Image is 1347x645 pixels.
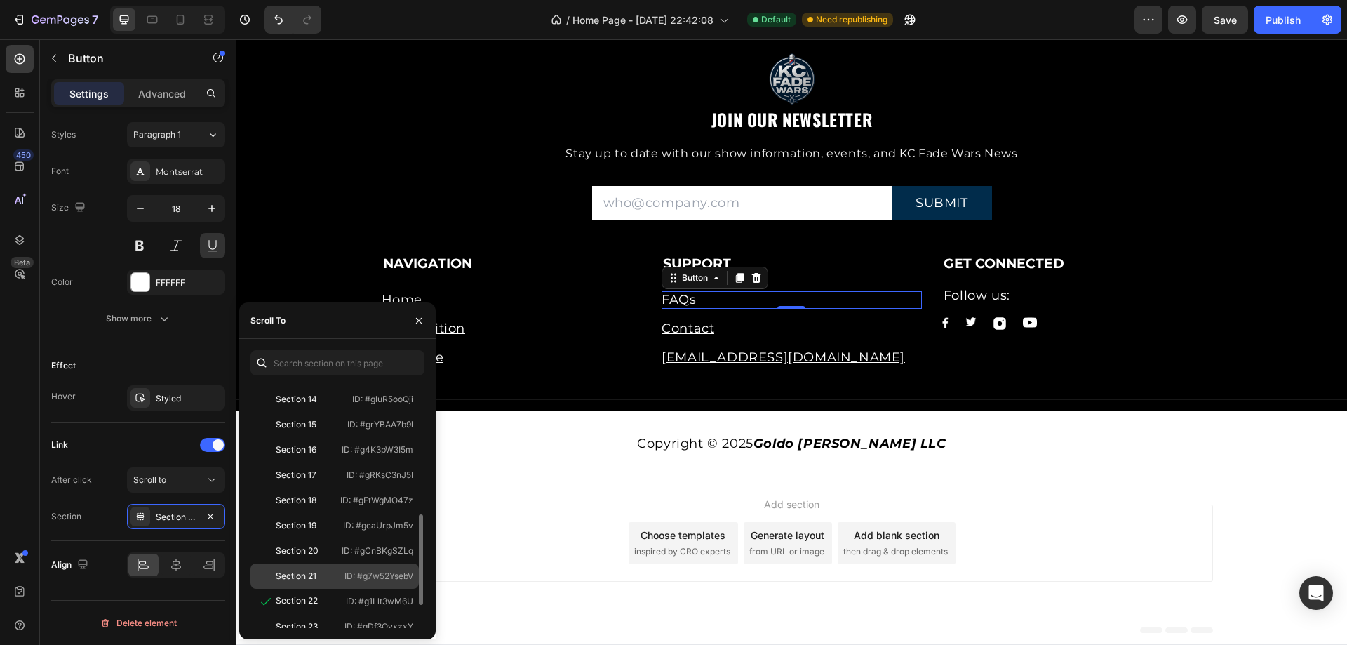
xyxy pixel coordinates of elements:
[156,511,196,524] div: Section 22
[786,278,800,288] img: Alt Image
[342,545,413,557] p: ID: #gCnBKgSZLq
[443,232,474,245] div: Button
[51,439,68,451] div: Link
[51,556,91,575] div: Align
[347,469,413,481] p: ID: #gRKsC3nJ5I
[425,310,669,327] button: <p>kcfadewars@gmail.com</p>
[514,488,588,503] div: Generate layout
[276,494,316,507] div: Section 18
[707,248,965,265] p: Follow us:
[276,469,316,481] div: Section 17
[106,312,171,326] div: Show more
[425,281,478,298] a: Contact
[51,390,76,403] div: Hover
[1254,6,1313,34] button: Publish
[425,252,460,270] a: FAQs
[127,467,225,493] button: Scroll to
[346,595,413,608] p: ID: #g1Llt3wM6U
[757,278,770,291] img: Alt Image
[127,122,225,147] button: Paragraph 1
[343,519,413,532] p: ID: #gcaUrpJm5v
[352,393,413,406] p: ID: #gluR5ooQji
[145,310,208,327] a: Schedule
[398,506,494,519] span: inspired by CRO experts
[356,147,656,181] input: who@company.com
[51,510,81,523] div: Section
[344,620,413,633] p: ID: #gDf3OvxzxY
[276,444,316,456] div: Section 16
[276,418,316,431] div: Section 15
[513,506,588,519] span: from URL or image
[816,13,887,26] span: Need republishing
[342,444,413,456] p: ID: #g4K3pW3I5m
[729,278,740,286] img: Alt Image
[264,6,321,34] div: Undo/Redo
[51,199,88,218] div: Size
[51,165,69,178] div: Font
[1202,6,1248,34] button: Save
[51,128,76,141] div: Styles
[100,615,177,632] div: Delete element
[566,13,570,27] span: /
[145,252,186,270] p: Home
[276,570,316,583] div: Section 21
[347,418,413,431] p: ID: #grYBAA7b9l
[655,147,756,181] button: SUBMIT
[156,166,222,178] div: Montserrat
[51,474,92,486] div: After click
[761,13,791,26] span: Default
[133,474,166,485] span: Scroll to
[156,277,222,289] div: FFFFFF
[11,257,34,268] div: Beta
[425,310,669,327] p: [EMAIL_ADDRESS][DOMAIN_NAME]
[1266,13,1301,27] div: Publish
[138,86,186,101] p: Advanced
[250,350,424,375] input: Search section on this page
[51,359,76,372] div: Effect
[250,314,286,327] div: Scroll To
[51,276,73,288] div: Color
[276,620,318,633] div: Section 23
[13,149,34,161] div: 450
[786,278,800,288] div: Image Title
[329,107,781,121] span: Stay up to date with our show information, events, and KC Fade Wars News
[757,278,770,291] a: Image Title
[68,50,187,67] p: Button
[276,393,317,406] div: Section 14
[340,494,413,507] p: ID: #gFtWgMO47z
[517,397,710,412] strong: Goldo [PERSON_NAME] LLC
[404,488,489,503] div: Choose templates
[133,128,181,141] span: Paragraph 1
[617,488,703,503] div: Add blank section
[69,86,109,101] p: Settings
[6,6,105,34] button: 7
[572,13,713,27] span: Home Page - [DATE] 22:42:08
[276,519,316,532] div: Section 19
[1214,14,1237,26] span: Save
[427,216,684,234] p: SUPPORT
[706,278,712,289] a: Image Title
[1,396,1109,413] p: Copyright © 2025
[679,155,732,173] div: SUBMIT
[707,216,965,234] p: GET CONNECTED
[1299,576,1333,610] div: Open Intercom Messenger
[276,545,319,557] div: Section 20
[276,594,318,607] div: Section 22
[92,11,98,28] p: 7
[236,39,1347,645] iframe: Design area
[156,392,222,405] div: Styled
[147,216,404,234] p: NAVIGATION
[607,506,711,519] span: then drag & drop elements
[344,570,413,583] p: ID: #g7w52YsebV
[522,458,589,472] span: Add section
[706,278,712,289] img: Alt Image
[51,306,225,331] button: Show more
[145,281,229,298] a: Competition
[51,612,225,634] button: Delete element
[145,252,186,270] button: <p>Home</p>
